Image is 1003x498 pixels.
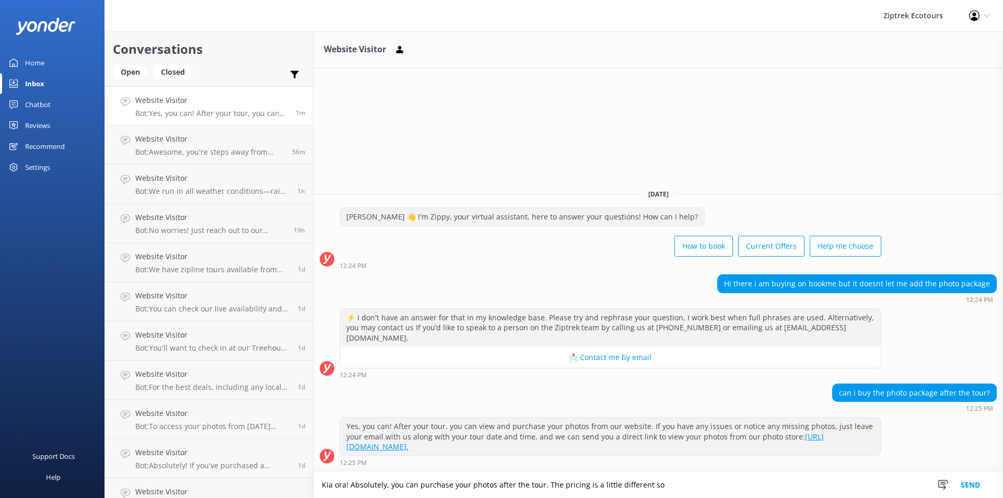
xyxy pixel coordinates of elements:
[25,73,44,94] div: Inbox
[294,226,305,235] span: Sep 25 2025 05:18pm (UTC +12:00) Pacific/Auckland
[340,372,367,378] strong: 12:24 PM
[340,208,704,226] div: [PERSON_NAME] 👋 I'm Zippy, your virtual assistant, here to answer your questions! How can I help?
[25,157,50,178] div: Settings
[340,460,367,466] strong: 12:25 PM
[135,109,288,118] p: Bot: Yes, you can! After your tour, you can view and purchase your photos from our website. If yo...
[135,304,290,314] p: Bot: You can check our live availability and book your zipline tour online at [URL][DOMAIN_NAME]....
[642,190,675,199] span: [DATE]
[966,406,993,412] strong: 12:25 PM
[135,265,290,274] p: Bot: We have zipline tours available from early in the morning into the evening, offering plenty ...
[135,422,290,431] p: Bot: To access your photos from [DATE] session, head over to the My Photos Page on our website at...
[153,66,198,77] a: Closed
[810,236,881,257] button: Help me choose
[346,432,824,452] a: [URL][DOMAIN_NAME].
[738,236,804,257] button: Current Offers
[32,446,75,467] div: Support Docs
[340,262,881,269] div: Sep 26 2025 12:24pm (UTC +12:00) Pacific/Auckland
[298,265,305,274] span: Sep 25 2025 11:50am (UTC +12:00) Pacific/Auckland
[113,64,148,80] div: Open
[135,408,290,419] h4: Website Visitor
[340,371,881,378] div: Sep 26 2025 12:24pm (UTC +12:00) Pacific/Auckland
[297,187,305,195] span: Sep 26 2025 11:09am (UTC +12:00) Pacific/Auckland
[340,309,881,347] div: ⚡ I don't have an answer for that in my knowledge base. Please try and rephrase your question, I ...
[46,467,61,488] div: Help
[25,136,65,157] div: Recommend
[105,321,313,361] a: Website VisitorBot:You'll want to check in at our Treehouse 15 minutes before your tour time. If ...
[951,472,990,498] button: Send
[105,165,313,204] a: Website VisitorBot:We run in all weather conditions—rain, shine, or even snow! In the rare event ...
[292,147,305,156] span: Sep 26 2025 11:29am (UTC +12:00) Pacific/Auckland
[717,296,997,303] div: Sep 26 2025 12:24pm (UTC +12:00) Pacific/Auckland
[113,66,153,77] a: Open
[135,329,290,341] h4: Website Visitor
[105,86,313,125] a: Website VisitorBot:Yes, you can! After your tour, you can view and purchase your photos from our ...
[135,187,289,196] p: Bot: We run in all weather conditions—rain, shine, or even snow! In the rare event that we need t...
[105,204,313,243] a: Website VisitorBot:No worries! Just reach out to our friendly Guest Services Team by emailing us ...
[340,347,881,368] button: 📩 Contact me by email
[340,263,367,269] strong: 12:24 PM
[298,461,305,470] span: Sep 24 2025 07:36pm (UTC +12:00) Pacific/Auckland
[135,290,290,302] h4: Website Visitor
[135,343,290,353] p: Bot: You'll want to check in at our Treehouse 15 minutes before your tour time. If you're taking ...
[135,133,284,145] h4: Website Visitor
[25,52,44,73] div: Home
[135,147,284,157] p: Bot: Awesome, you're steps away from ziplining! It's easiest to book your zipline experience onli...
[296,108,305,117] span: Sep 26 2025 12:25pm (UTC +12:00) Pacific/Auckland
[153,64,193,80] div: Closed
[135,212,286,223] h4: Website Visitor
[340,418,881,456] div: Yes, you can! After your tour, you can view and purchase your photos from our website. If you hav...
[833,384,996,402] div: can i buy the photo package after the tour?
[135,383,290,392] p: Bot: For the best deals, including any local offers, please check out our current offers page: [U...
[718,275,996,293] div: Hi there i am buying on bookme but it doesnt let me add the photo package
[832,404,997,412] div: Sep 26 2025 12:25pm (UTC +12:00) Pacific/Auckland
[135,368,290,380] h4: Website Visitor
[298,304,305,313] span: Sep 25 2025 09:27am (UTC +12:00) Pacific/Auckland
[105,243,313,282] a: Website VisitorBot:We have zipline tours available from early in the morning into the evening, of...
[25,94,51,115] div: Chatbot
[298,343,305,352] span: Sep 25 2025 09:10am (UTC +12:00) Pacific/Auckland
[298,383,305,391] span: Sep 25 2025 08:24am (UTC +12:00) Pacific/Auckland
[105,125,313,165] a: Website VisitorBot:Awesome, you're steps away from ziplining! It's easiest to book your zipline e...
[135,447,290,458] h4: Website Visitor
[113,39,305,59] h2: Conversations
[135,486,290,497] h4: Website Visitor
[313,472,1003,498] textarea: Kia ora! Absolutely, you can purchase your photos after the tour. The pricing is a little differe...
[105,361,313,400] a: Website VisitorBot:For the best deals, including any local offers, please check out our current o...
[674,236,733,257] button: How to book
[966,297,993,303] strong: 12:24 PM
[25,115,50,136] div: Reviews
[105,400,313,439] a: Website VisitorBot:To access your photos from [DATE] session, head over to the My Photos Page on ...
[135,172,289,184] h4: Website Visitor
[135,226,286,235] p: Bot: No worries! Just reach out to our friendly Guest Services Team by emailing us at [EMAIL_ADDR...
[298,422,305,431] span: Sep 24 2025 09:23pm (UTC +12:00) Pacific/Auckland
[105,439,313,478] a: Website VisitorBot:Absolutely! If you've purchased a gondola ticket and want to head back up afte...
[324,43,386,56] h3: Website Visitor
[340,459,881,466] div: Sep 26 2025 12:25pm (UTC +12:00) Pacific/Auckland
[135,461,290,470] p: Bot: Absolutely! If you've purchased a gondola ticket and want to head back up after your Kea 6-L...
[105,282,313,321] a: Website VisitorBot:You can check our live availability and book your zipline tour online at [URL]...
[135,251,290,262] h4: Website Visitor
[135,95,288,106] h4: Website Visitor
[16,18,76,35] img: yonder-white-logo.png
